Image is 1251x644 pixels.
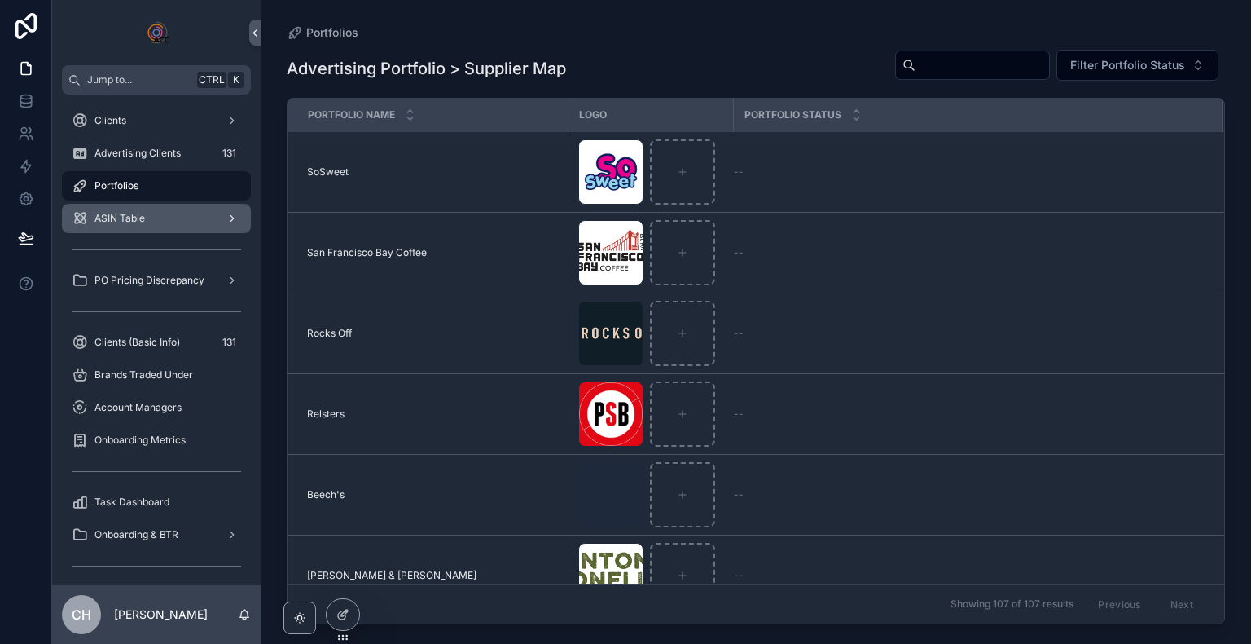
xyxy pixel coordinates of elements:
a: -- [734,408,1203,421]
span: Account Managers [94,401,182,414]
span: Onboarding Metrics [94,434,186,447]
span: Advertising Clients [94,147,181,160]
a: San Francisco Bay Coffee [307,246,558,259]
span: ASIN Table [94,212,145,225]
span: -- [734,488,744,501]
span: CH [72,605,91,624]
span: Portfolios [306,24,358,41]
a: -- [734,246,1203,259]
span: Ctrl [197,72,226,88]
span: Portfolio Name [308,108,395,121]
a: Brands Traded Under [62,360,251,390]
a: PO Pricing Discrepancy [62,266,251,295]
span: Beech's [307,488,345,501]
span: Onboarding & BTR [94,528,178,541]
span: -- [734,246,744,259]
span: Portfolios [94,179,138,192]
a: Clients (Basic Info)131 [62,328,251,357]
div: 131 [217,143,241,163]
a: Portfolios [62,171,251,201]
a: Advertising Clients131 [62,139,251,168]
a: Task Dashboard [62,487,251,517]
a: SoSweet [307,165,558,179]
a: Rocks Off [307,327,558,340]
a: Onboarding Metrics [62,426,251,455]
a: -- [734,569,1203,582]
span: -- [734,569,744,582]
button: Select Button [1056,50,1218,81]
a: Relsters [307,408,558,421]
div: 131 [217,333,241,352]
span: -- [734,165,744,179]
span: Rocks Off [307,327,352,340]
span: Relsters [307,408,345,421]
span: San Francisco Bay Coffee [307,246,427,259]
h1: Advertising Portfolio > Supplier Map [287,57,566,80]
span: Clients [94,114,126,127]
a: -- [734,327,1203,340]
span: Task Dashboard [94,496,169,509]
span: Logo [579,108,607,121]
span: Showing 107 of 107 results [950,598,1073,611]
a: Account Managers [62,393,251,422]
a: Clients [62,106,251,135]
div: scrollable content [52,95,261,585]
a: -- [734,488,1203,501]
a: Beech's [307,488,558,501]
span: Clients (Basic Info) [94,336,180,349]
img: App logo [143,20,169,46]
span: Filter Portfolio Status [1070,57,1185,73]
a: Portfolios [287,24,358,41]
a: -- [734,165,1203,179]
span: -- [734,408,744,421]
button: Jump to...CtrlK [62,65,251,95]
span: [PERSON_NAME] & [PERSON_NAME] [307,569,476,582]
a: Onboarding & BTR [62,520,251,549]
span: SoSweet [307,165,349,179]
span: K [230,73,243,86]
span: Jump to... [87,73,191,86]
span: Brands Traded Under [94,368,193,382]
a: ASIN Table [62,204,251,233]
span: PO Pricing Discrepancy [94,274,204,287]
p: [PERSON_NAME] [114,607,208,623]
a: [PERSON_NAME] & [PERSON_NAME] [307,569,558,582]
span: Portfolio Status [744,108,841,121]
span: -- [734,327,744,340]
